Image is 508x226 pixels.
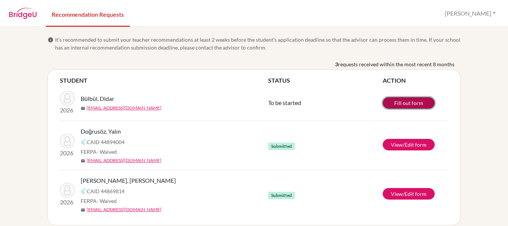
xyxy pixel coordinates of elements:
[87,138,125,146] span: CAID 44894004
[81,106,85,111] span: mail
[81,148,117,156] span: FERPA
[81,127,121,136] span: Doğrusöz, Yalın
[60,198,75,207] p: 2026
[60,106,75,115] p: 2026
[81,176,176,185] span: [PERSON_NAME], [PERSON_NAME]
[9,8,37,19] img: BridgeU logo
[383,139,435,150] a: View/Edit form
[87,187,125,195] span: CAID 44869814
[81,139,87,145] img: Common App logo
[60,76,268,85] th: STUDENT
[268,192,295,199] span: Submitted
[81,197,117,205] span: FERPA
[81,159,85,163] span: mail
[441,6,499,20] button: [PERSON_NAME]
[60,183,75,198] img: Alpman, Kaan Alp
[87,157,161,164] a: [EMAIL_ADDRESS][DOMAIN_NAME]
[81,188,87,194] img: Common App logo
[81,94,114,103] span: Bülbül, Didar
[60,149,75,157] p: 2026
[268,76,383,85] th: STATUS
[97,149,117,155] span: - Waived
[87,105,161,111] a: [EMAIL_ADDRESS][DOMAIN_NAME]
[60,91,75,106] img: Bülbül, Didar
[338,60,454,68] span: requests received within the most recent 8 months
[268,143,295,150] span: Submitted
[46,1,130,27] a: Recommendation Requests
[60,134,75,149] img: Doğrusöz, Yalın
[48,37,54,43] span: info
[383,188,435,200] a: View/Edit form
[55,36,460,51] span: It’s recommended to submit your teacher recommendations at least 2 weeks before the student’s app...
[81,208,85,212] span: mail
[268,99,301,106] span: To be started
[335,60,338,68] b: 3
[383,97,435,109] a: Fill out form
[87,206,161,213] a: [EMAIL_ADDRESS][DOMAIN_NAME]
[97,198,117,204] span: - Waived
[383,76,448,85] th: ACTION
